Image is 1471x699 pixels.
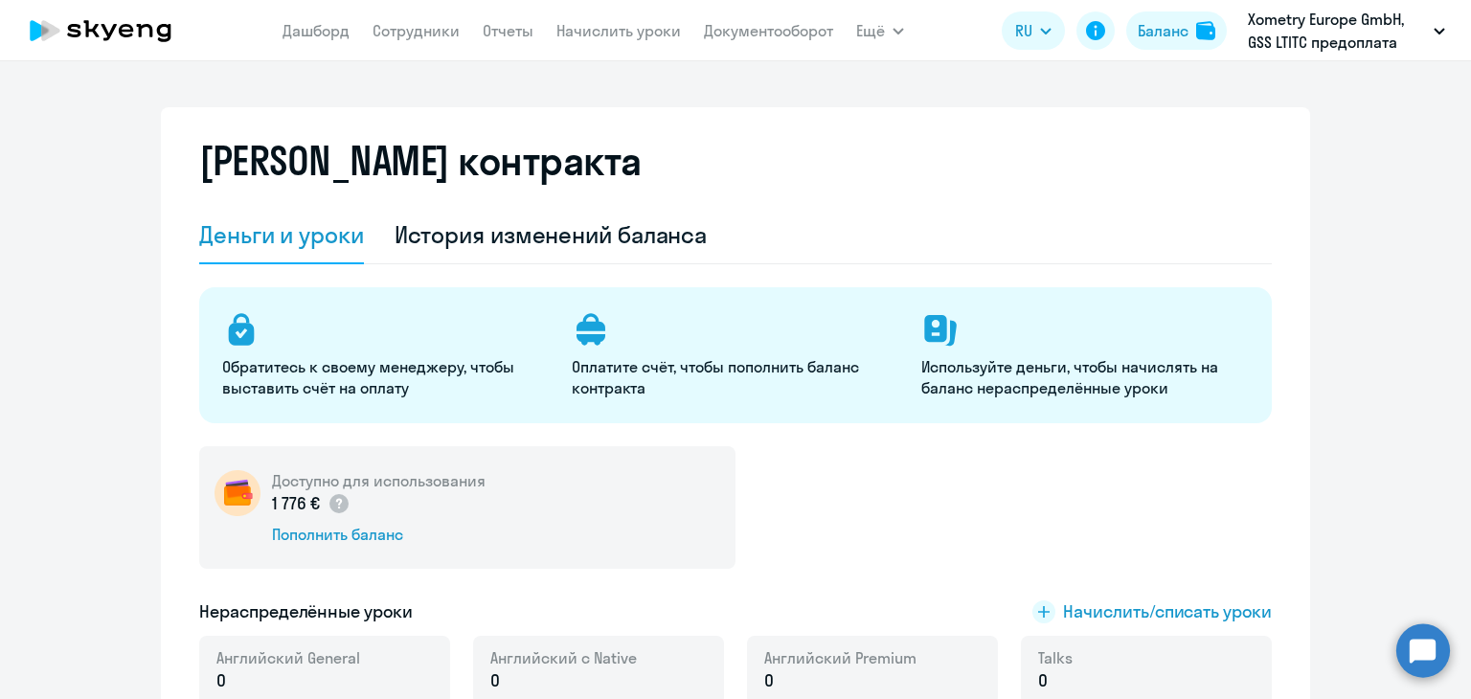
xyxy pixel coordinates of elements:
[856,19,885,42] span: Ещё
[222,356,549,398] p: Обратитесь к своему менеджеру, чтобы выставить счёт на оплату
[490,647,637,668] span: Английский с Native
[921,356,1248,398] p: Используйте деньги, чтобы начислять на баланс нераспределённые уроки
[1002,11,1065,50] button: RU
[199,138,642,184] h2: [PERSON_NAME] контракта
[272,470,486,491] h5: Доступно для использования
[215,470,260,516] img: wallet-circle.png
[1138,19,1188,42] div: Баланс
[764,647,917,668] span: Английский Premium
[483,21,533,40] a: Отчеты
[856,11,904,50] button: Ещё
[283,21,350,40] a: Дашборд
[1126,11,1227,50] button: Балансbalance
[272,524,486,545] div: Пополнить баланс
[1038,647,1073,668] span: Talks
[199,219,364,250] div: Деньги и уроки
[1038,668,1048,693] span: 0
[764,668,774,693] span: 0
[216,668,226,693] span: 0
[556,21,681,40] a: Начислить уроки
[216,647,360,668] span: Английский General
[1196,21,1215,40] img: balance
[490,668,500,693] span: 0
[1063,599,1272,624] span: Начислить/списать уроки
[1238,8,1455,54] button: Xometry Europe GmbH, GSS LTITC предоплата (временно)
[704,21,833,40] a: Документооборот
[272,491,351,516] p: 1 776 €
[1015,19,1032,42] span: RU
[395,219,708,250] div: История изменений баланса
[1248,8,1426,54] p: Xometry Europe GmbH, GSS LTITC предоплата (временно)
[572,356,898,398] p: Оплатите счёт, чтобы пополнить баланс контракта
[199,599,413,624] h5: Нераспределённые уроки
[373,21,460,40] a: Сотрудники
